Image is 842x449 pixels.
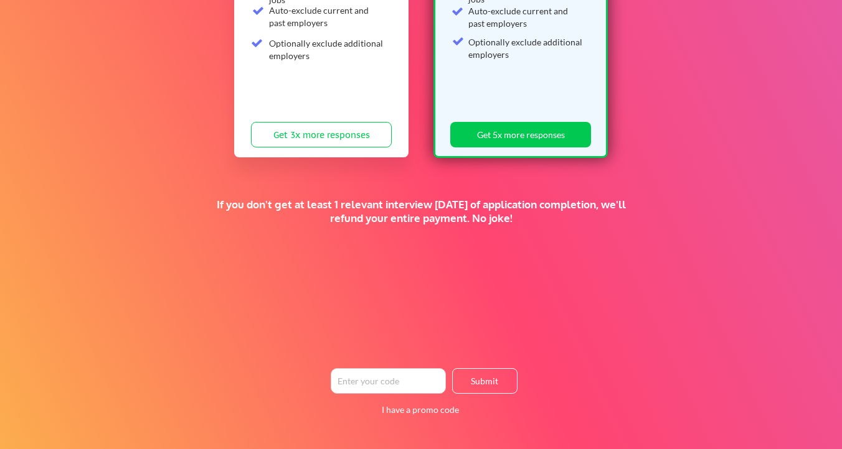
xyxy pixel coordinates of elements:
[251,122,392,147] button: Get 3x more responses
[375,402,466,417] button: I have a promo code
[269,4,384,29] div: Auto-exclude current and past employers
[269,37,384,62] div: Optionally exclude additional employers
[452,368,518,394] button: Submit
[216,198,626,225] div: If you don't get at least 1 relevant interview [DATE] of application completion, we'll refund you...
[468,36,584,60] div: Optionally exclude additional employers
[468,5,584,29] div: Auto-exclude current and past employers
[331,368,446,394] input: Enter your code
[450,122,591,147] button: Get 5x more responses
